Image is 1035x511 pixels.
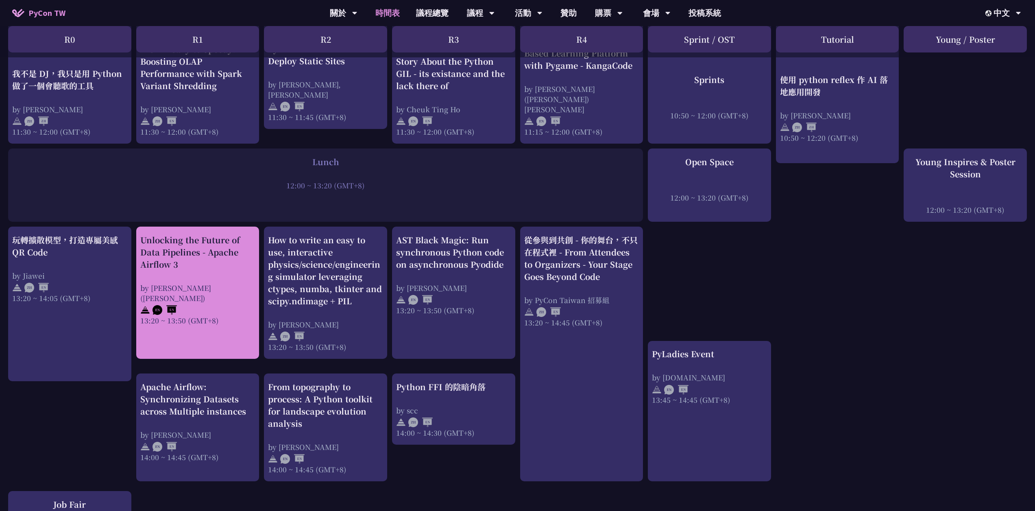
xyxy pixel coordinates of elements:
[652,156,767,215] a: Open Space 12:00 ~ 13:20 (GMT+8)
[904,26,1027,52] div: Young / Poster
[12,156,639,168] div: Lunch
[153,116,177,126] img: ZHEN.371966e.svg
[140,452,255,462] div: 14:00 ~ 14:45 (GMT+8)
[396,417,406,427] img: svg+xml;base64,PHN2ZyB4bWxucz0iaHR0cDovL3d3dy53My5vcmcvMjAwMC9zdmciIHdpZHRoPSIyNCIgaGVpZ2h0PSIyNC...
[792,122,817,132] img: ZHZH.38617ef.svg
[396,55,511,92] div: Story About the Python GIL - its existance and the lack there of
[908,156,1023,180] div: Young Inspires & Poster Session
[12,271,127,281] div: by Jiawei
[396,305,511,315] div: 13:20 ~ 13:50 (GMT+8)
[280,454,305,464] img: ENEN.5a408d1.svg
[268,464,383,474] div: 14:00 ~ 14:45 (GMT+8)
[520,26,643,52] div: R4
[268,234,383,352] a: How to write an easy to use, interactive physics/science/engineering simulator leveraging ctypes,...
[652,348,767,360] div: PyLadies Event
[780,132,895,142] div: 10:50 ~ 12:20 (GMT+8)
[985,10,994,16] img: Locale Icon
[140,315,255,325] div: 13:20 ~ 13:50 (GMT+8)
[12,9,24,17] img: Home icon of PyCon TW 2025
[652,348,767,474] a: PyLadies Event by [DOMAIN_NAME] 13:45 ~ 14:45 (GMT+8)
[268,381,383,474] a: From topography to process: A Python toolkit for landscape evolution analysis by [PERSON_NAME] 14...
[12,283,22,293] img: svg+xml;base64,PHN2ZyB4bWxucz0iaHR0cDovL3d3dy53My5vcmcvMjAwMC9zdmciIHdpZHRoPSIyNCIgaGVpZ2h0PSIyNC...
[12,116,22,126] img: svg+xml;base64,PHN2ZyB4bWxucz0iaHR0cDovL3d3dy53My5vcmcvMjAwMC9zdmciIHdpZHRoPSIyNCIgaGVpZ2h0PSIyNC...
[396,381,511,438] a: Python FFI 的陰暗角落 by scc 14:00 ~ 14:30 (GMT+8)
[24,283,49,293] img: ZHEN.371966e.svg
[268,234,383,307] div: How to write an easy to use, interactive physics/science/engineering simulator leveraging ctypes,...
[268,332,278,341] img: svg+xml;base64,PHN2ZyB4bWxucz0iaHR0cDovL3d3dy53My5vcmcvMjAwMC9zdmciIHdpZHRoPSIyNCIgaGVpZ2h0PSIyNC...
[28,7,65,19] span: PyCon TW
[524,116,534,126] img: svg+xml;base64,PHN2ZyB4bWxucz0iaHR0cDovL3d3dy53My5vcmcvMjAwMC9zdmciIHdpZHRoPSIyNCIgaGVpZ2h0PSIyNC...
[408,417,433,427] img: ZHEN.371966e.svg
[12,293,127,303] div: 13:20 ~ 14:05 (GMT+8)
[12,68,127,92] div: 我不是 DJ，我只是用 Python 做了一個會聽歌的工具
[268,319,383,330] div: by [PERSON_NAME]
[12,127,127,137] div: 11:30 ~ 12:00 (GMT+8)
[396,381,511,393] div: Python FFI 的陰暗角落
[780,110,895,120] div: by [PERSON_NAME]
[280,332,305,341] img: ZHEN.371966e.svg
[396,428,511,438] div: 14:00 ~ 14:30 (GMT+8)
[908,156,1023,215] a: Young Inspires & Poster Session 12:00 ~ 13:20 (GMT+8)
[536,307,561,317] img: ZHEN.371966e.svg
[280,102,305,111] img: ENEN.5a408d1.svg
[24,116,49,126] img: ZHZH.38617ef.svg
[664,385,689,395] img: ENEN.5a408d1.svg
[140,234,255,352] a: Unlocking the Future of Data Pipelines - Apache Airflow 3 by [PERSON_NAME] ([PERSON_NAME]) 13:20 ...
[140,442,150,452] img: svg+xml;base64,PHN2ZyB4bWxucz0iaHR0cDovL3d3dy53My5vcmcvMjAwMC9zdmciIHdpZHRoPSIyNCIgaGVpZ2h0PSIyNC...
[524,127,639,137] div: 11:15 ~ 12:00 (GMT+8)
[12,234,127,258] div: 玩轉擴散模型，打造專屬美感 QR Code
[268,454,278,464] img: svg+xml;base64,PHN2ZyB4bWxucz0iaHR0cDovL3d3dy53My5vcmcvMjAwMC9zdmciIHdpZHRoPSIyNCIgaGVpZ2h0PSIyNC...
[652,156,767,168] div: Open Space
[12,180,639,190] div: 12:00 ~ 13:20 (GMT+8)
[140,430,255,440] div: by [PERSON_NAME]
[408,295,433,305] img: ENEN.5a408d1.svg
[652,372,767,382] div: by [DOMAIN_NAME]
[140,305,150,315] img: svg+xml;base64,PHN2ZyB4bWxucz0iaHR0cDovL3d3dy53My5vcmcvMjAwMC9zdmciIHdpZHRoPSIyNCIgaGVpZ2h0PSIyNC...
[140,116,150,126] img: svg+xml;base64,PHN2ZyB4bWxucz0iaHR0cDovL3d3dy53My5vcmcvMjAwMC9zdmciIHdpZHRoPSIyNCIgaGVpZ2h0PSIyNC...
[268,112,383,122] div: 11:30 ~ 11:45 (GMT+8)
[908,205,1023,215] div: 12:00 ~ 13:20 (GMT+8)
[140,127,255,137] div: 11:30 ~ 12:00 (GMT+8)
[652,110,767,120] div: 10:50 ~ 12:00 (GMT+8)
[396,116,406,126] img: svg+xml;base64,PHN2ZyB4bWxucz0iaHR0cDovL3d3dy53My5vcmcvMjAwMC9zdmciIHdpZHRoPSIyNCIgaGVpZ2h0PSIyNC...
[396,31,511,137] a: Story About the Python GIL - its existance and the lack there of by Cheuk Ting Ho 11:30 ~ 12:00 (...
[392,26,515,52] div: R3
[652,192,767,203] div: 12:00 ~ 13:20 (GMT+8)
[648,26,771,52] div: Sprint / OST
[652,385,662,395] img: svg+xml;base64,PHN2ZyB4bWxucz0iaHR0cDovL3d3dy53My5vcmcvMjAwMC9zdmciIHdpZHRoPSIyNCIgaGVpZ2h0PSIyNC...
[140,31,255,137] a: From Heavy to Speedy: Boosting OLAP Performance with Spark Variant Shredding by [PERSON_NAME] 11:...
[536,116,561,126] img: ENEN.5a408d1.svg
[153,305,177,315] img: ENEN.5a408d1.svg
[12,31,127,137] a: 我不是 DJ，我只是用 Python 做了一個會聽歌的工具 by [PERSON_NAME] 11:30 ~ 12:00 (GMT+8)
[780,122,790,132] img: svg+xml;base64,PHN2ZyB4bWxucz0iaHR0cDovL3d3dy53My5vcmcvMjAwMC9zdmciIHdpZHRoPSIyNCIgaGVpZ2h0PSIyNC...
[524,295,639,305] div: by PyCon Taiwan 招募組
[396,295,406,305] img: svg+xml;base64,PHN2ZyB4bWxucz0iaHR0cDovL3d3dy53My5vcmcvMjAwMC9zdmciIHdpZHRoPSIyNCIgaGVpZ2h0PSIyNC...
[12,498,127,511] div: Job Fair
[396,405,511,415] div: by scc
[268,31,383,122] a: Zero to Auto Docs: Using Python to Generate and Deploy Static Sites by [PERSON_NAME], [PERSON_NAM...
[140,234,255,271] div: Unlocking the Future of Data Pipelines - Apache Airflow 3
[12,104,127,114] div: by [PERSON_NAME]
[780,73,895,98] div: 使用 python reflex 作 AI 落地應用開發
[268,79,383,100] div: by [PERSON_NAME], [PERSON_NAME]
[268,102,278,111] img: svg+xml;base64,PHN2ZyB4bWxucz0iaHR0cDovL3d3dy53My5vcmcvMjAwMC9zdmciIHdpZHRoPSIyNCIgaGVpZ2h0PSIyNC...
[396,234,511,352] a: AST Black Magic: Run synchronous Python code on asynchronous Pyodide by [PERSON_NAME] 13:20 ~ 13:...
[136,26,259,52] div: R1
[8,26,131,52] div: R0
[264,26,387,52] div: R2
[396,104,511,114] div: by Cheuk Ting Ho
[268,442,383,452] div: by [PERSON_NAME]
[524,317,639,328] div: 13:20 ~ 14:45 (GMT+8)
[652,73,767,85] div: Sprints
[524,11,639,137] a: Helping K-12 Students Write Their First Line of Python: Building a Game-Based Learning Platform w...
[140,381,255,474] a: Apache Airflow: Synchronizing Datasets across Multiple instances by [PERSON_NAME] 14:00 ~ 14:45 (...
[140,104,255,114] div: by [PERSON_NAME]
[776,26,899,52] div: Tutorial
[4,3,74,23] a: PyCon TW
[268,381,383,430] div: From topography to process: A Python toolkit for landscape evolution analysis
[396,234,511,271] div: AST Black Magic: Run synchronous Python code on asynchronous Pyodide
[140,43,255,92] div: From Heavy to Speedy: Boosting OLAP Performance with Spark Variant Shredding
[524,307,534,317] img: svg+xml;base64,PHN2ZyB4bWxucz0iaHR0cDovL3d3dy53My5vcmcvMjAwMC9zdmciIHdpZHRoPSIyNCIgaGVpZ2h0PSIyNC...
[524,84,639,114] div: by [PERSON_NAME] ([PERSON_NAME]) [PERSON_NAME]
[268,342,383,352] div: 13:20 ~ 13:50 (GMT+8)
